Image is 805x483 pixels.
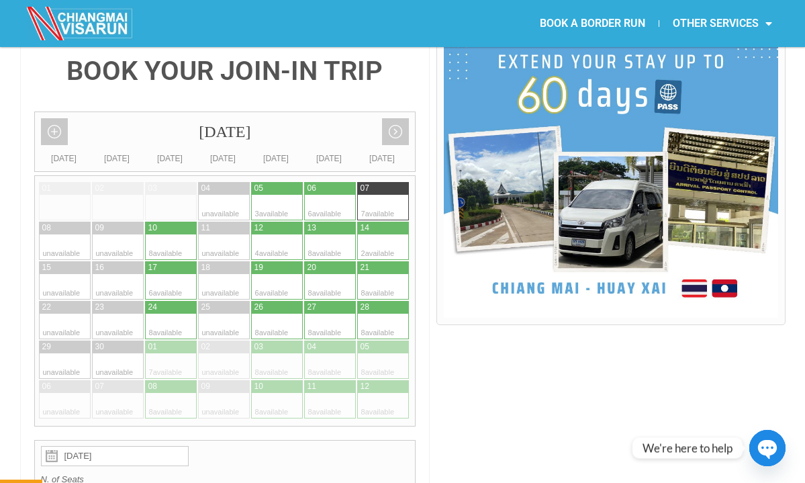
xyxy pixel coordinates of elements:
[361,381,369,392] div: 12
[42,381,51,392] div: 06
[201,341,210,353] div: 02
[38,152,91,165] div: [DATE]
[201,183,210,194] div: 04
[361,341,369,353] div: 05
[148,183,157,194] div: 03
[42,183,51,194] div: 01
[42,222,51,234] div: 08
[254,341,263,353] div: 03
[250,152,303,165] div: [DATE]
[201,381,210,392] div: 09
[254,262,263,273] div: 19
[34,58,416,85] h4: BOOK YOUR JOIN-IN TRIP
[307,262,316,273] div: 20
[526,8,659,39] a: BOOK A BORDER RUN
[254,222,263,234] div: 12
[197,152,250,165] div: [DATE]
[307,381,316,392] div: 11
[91,152,144,165] div: [DATE]
[144,152,197,165] div: [DATE]
[307,341,316,353] div: 04
[42,302,51,313] div: 22
[307,302,316,313] div: 27
[254,381,263,392] div: 10
[95,222,104,234] div: 09
[361,183,369,194] div: 07
[95,381,104,392] div: 07
[254,302,263,313] div: 26
[201,222,210,234] div: 11
[148,302,157,313] div: 24
[42,262,51,273] div: 15
[303,152,356,165] div: [DATE]
[95,262,104,273] div: 16
[361,302,369,313] div: 28
[148,262,157,273] div: 17
[307,222,316,234] div: 13
[361,262,369,273] div: 21
[361,222,369,234] div: 14
[42,341,51,353] div: 29
[356,152,409,165] div: [DATE]
[403,8,786,39] nav: Menu
[95,341,104,353] div: 30
[148,222,157,234] div: 10
[35,112,416,152] div: [DATE]
[659,8,786,39] a: OTHER SERVICES
[307,183,316,194] div: 06
[95,183,104,194] div: 02
[148,341,157,353] div: 01
[201,302,210,313] div: 25
[254,183,263,194] div: 05
[95,302,104,313] div: 23
[148,381,157,392] div: 08
[201,262,210,273] div: 18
